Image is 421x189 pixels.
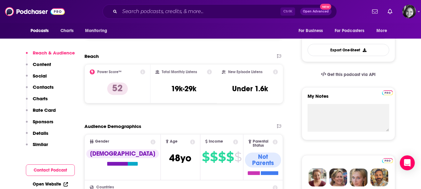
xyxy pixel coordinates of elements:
span: Income [209,139,223,144]
div: Open Intercom Messenger [400,155,415,170]
span: Monitoring [85,26,107,35]
p: Similar [33,141,48,147]
span: $ [202,152,209,162]
p: Content [33,61,51,67]
p: Reach & Audience [33,50,75,56]
span: 48 yo [169,152,191,164]
p: Social [33,73,47,79]
a: Open Website [33,182,68,187]
img: Jon Profile [370,168,388,187]
p: Sponsors [33,119,53,125]
img: Podchaser - Follow, Share and Rate Podcasts [5,6,65,17]
span: Get this podcast via API [327,72,376,77]
h2: Audience Demographics [84,123,141,129]
button: Charts [26,96,48,107]
img: User Profile [402,5,416,18]
span: Ctrl K [280,7,295,16]
p: Charts [33,96,48,102]
h3: Under 1.6k [232,84,268,93]
h3: 19k-29k [171,84,196,93]
span: $ [226,152,234,162]
button: Details [26,130,48,142]
button: Reach & Audience [26,50,75,61]
img: Podchaser Pro [382,158,393,163]
a: Get this podcast via API [316,67,381,82]
a: Pro website [382,89,393,95]
p: 52 [107,83,128,95]
h2: Reach [84,53,99,59]
button: open menu [331,25,374,37]
span: $ [234,152,242,162]
span: For Business [299,26,323,35]
span: New [320,4,331,10]
p: Rate Card [33,107,56,113]
img: Sydney Profile [309,168,327,187]
button: Content [26,61,51,73]
a: Pro website [382,157,393,163]
span: Charts [60,26,74,35]
button: Sponsors [26,119,53,130]
span: $ [218,152,226,162]
img: Podchaser Pro [382,90,393,95]
span: More [376,26,387,35]
button: open menu [372,25,395,37]
button: Show profile menu [402,5,416,18]
span: Parental Status [253,139,272,148]
button: Similar [26,141,48,153]
img: Barbara Profile [329,168,347,187]
a: Show notifications dropdown [370,6,380,17]
p: Contacts [33,84,54,90]
button: Contact Podcast [26,164,75,176]
button: open menu [294,25,331,37]
img: Jules Profile [350,168,368,187]
div: [DEMOGRAPHIC_DATA] [86,149,159,158]
input: Search podcasts, credits, & more... [120,7,280,17]
button: Social [26,73,47,84]
button: Rate Card [26,107,56,119]
button: Export One-Sheet [308,44,389,56]
span: For Podcasters [335,26,365,35]
label: My Notes [308,93,389,104]
h2: New Episode Listens [228,70,262,74]
p: Details [33,130,48,136]
h2: Total Monthly Listens [162,70,197,74]
span: Podcasts [31,26,49,35]
a: Show notifications dropdown [385,6,395,17]
button: open menu [26,25,57,37]
span: Logged in as ShailiPriya [402,5,416,18]
span: $ [210,152,218,162]
span: Age [170,139,178,144]
button: open menu [81,25,115,37]
span: Open Advanced [303,10,329,13]
span: Gender [95,139,109,144]
div: Search podcasts, credits, & more... [103,4,337,19]
button: Open AdvancedNew [300,8,332,15]
div: Not Parents [245,153,281,168]
button: Contacts [26,84,54,96]
h2: Power Score™ [97,70,122,74]
a: Charts [56,25,78,37]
